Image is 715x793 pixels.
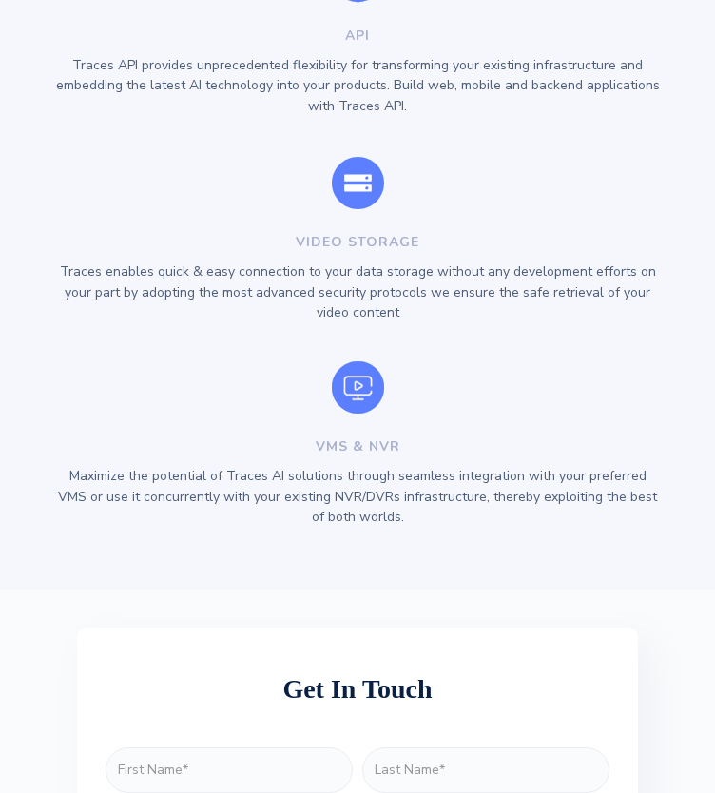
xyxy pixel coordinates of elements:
[36,261,680,323] p: Traces enables quick & easy connection to your data storage without any development efforts on yo...
[36,55,680,117] p: Traces API provides unprecedented flexibility for transforming your existing infrastructure and e...
[36,466,680,528] p: Maximize the potential of Traces AI solutions through seamless integration with your preferred VM...
[362,747,609,793] input: Last Name*
[36,233,680,252] div: Video storage
[106,747,353,793] input: First Name*
[106,675,609,724] h3: Get in Touch
[345,27,370,46] div: Api
[36,437,680,456] div: VMS & NVR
